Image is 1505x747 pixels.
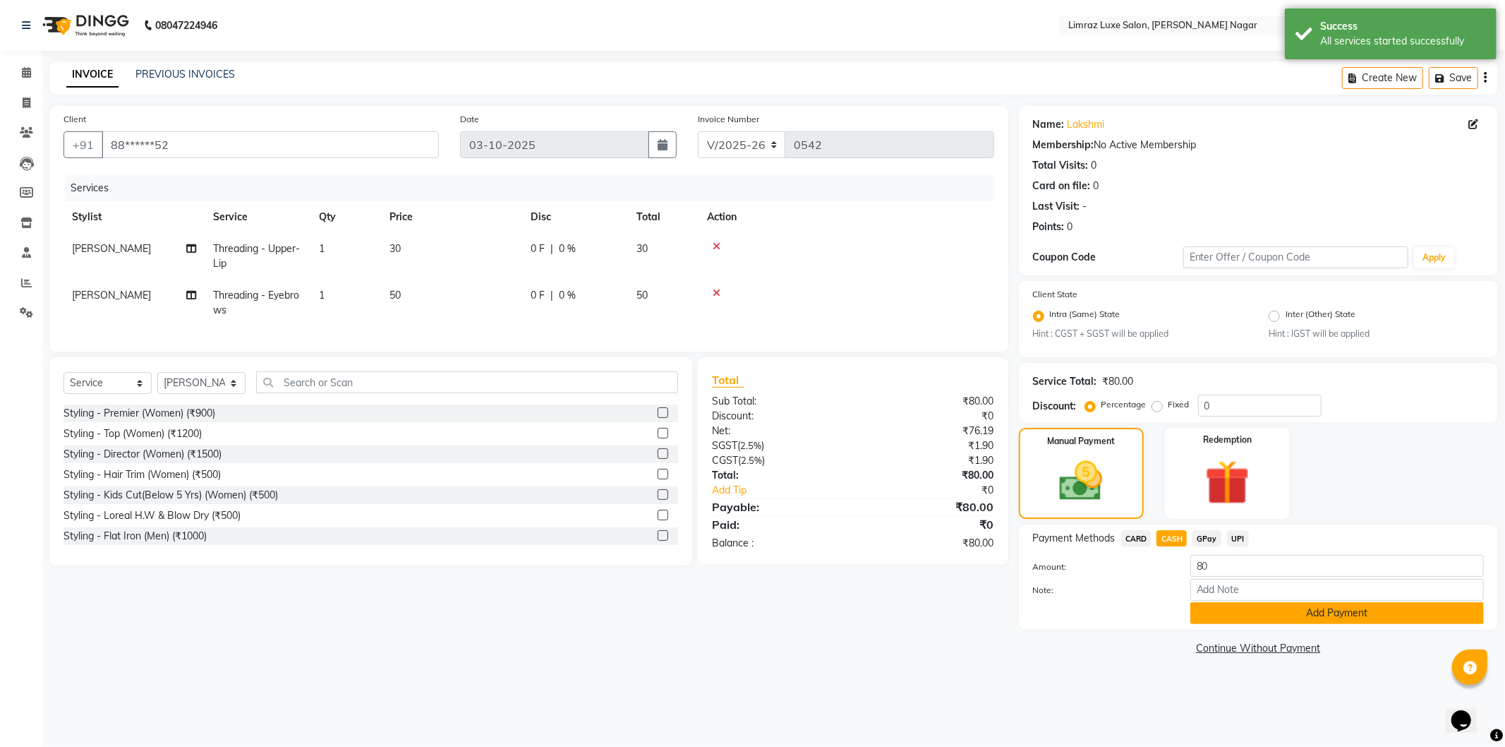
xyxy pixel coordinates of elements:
[389,289,401,301] span: 50
[1033,199,1080,214] div: Last Visit:
[1121,530,1152,546] span: CARD
[1203,434,1252,446] label: Redemption
[853,536,1005,551] div: ₹80.00
[1092,158,1097,173] div: 0
[64,447,222,462] div: Styling - Director (Women) (₹1500)
[878,483,1005,498] div: ₹0
[1033,328,1248,340] small: Hint : CGST + SGST will be applied
[701,409,853,424] div: Discount:
[1022,561,1180,573] label: Amount:
[36,6,133,45] img: logo
[1033,250,1183,265] div: Coupon Code
[319,289,325,301] span: 1
[550,288,553,303] span: |
[310,201,381,233] th: Qty
[1050,308,1120,325] label: Intra (Same) State
[1033,158,1089,173] div: Total Visits:
[701,536,853,551] div: Balance :
[1103,374,1134,389] div: ₹80.00
[712,439,737,452] span: SGST
[1429,67,1478,89] button: Save
[1446,691,1491,733] iframe: chat widget
[1033,138,1094,153] div: Membership:
[853,394,1005,409] div: ₹80.00
[135,68,235,80] a: PREVIOUS INVOICES
[389,242,401,255] span: 30
[1068,220,1073,234] div: 0
[1414,247,1454,268] button: Apply
[522,201,628,233] th: Disc
[1192,530,1221,546] span: GPay
[1269,328,1484,340] small: Hint : IGST will be applied
[213,242,300,270] span: Threading - Upper-Lip
[64,467,221,482] div: Styling - Hair Trim (Women) (₹500)
[531,241,545,256] span: 0 F
[701,516,853,533] div: Paid:
[712,454,738,467] span: CGST
[256,371,678,393] input: Search or Scan
[1227,530,1249,546] span: UPI
[1033,138,1484,153] div: No Active Membership
[531,288,545,303] span: 0 F
[636,289,648,301] span: 50
[64,131,103,158] button: +91
[64,488,278,503] div: Styling - Kids Cut(Below 5 Yrs) (Women) (₹500)
[64,529,207,544] div: Styling - Flat Iron (Men) (₹1000)
[205,201,310,233] th: Service
[1033,399,1077,414] div: Discount:
[1156,530,1187,546] span: CASH
[1033,220,1065,234] div: Points:
[1320,19,1486,34] div: Success
[701,424,853,438] div: Net:
[740,440,761,451] span: 2.5%
[698,113,759,126] label: Invoice Number
[64,406,215,421] div: Styling - Premier (Women) (₹900)
[1183,246,1409,268] input: Enter Offer / Coupon Code
[72,289,151,301] span: [PERSON_NAME]
[66,62,119,88] a: INVOICE
[1033,117,1065,132] div: Name:
[699,201,994,233] th: Action
[853,498,1005,515] div: ₹80.00
[1320,34,1486,49] div: All services started successfully
[64,426,202,441] div: Styling - Top (Women) (₹1200)
[701,498,853,515] div: Payable:
[853,453,1005,468] div: ₹1.90
[1022,641,1495,656] a: Continue Without Payment
[319,242,325,255] span: 1
[701,453,853,468] div: ( )
[1286,308,1355,325] label: Inter (Other) State
[853,516,1005,533] div: ₹0
[1068,117,1105,132] a: Lakshmi
[853,424,1005,438] div: ₹76.19
[701,394,853,409] div: Sub Total:
[64,508,241,523] div: Styling - Loreal H.W & Blow Dry (₹500)
[102,131,439,158] input: Search by Name/Mobile/Email/Code
[1190,579,1484,601] input: Add Note
[155,6,217,45] b: 08047224946
[853,468,1005,483] div: ₹80.00
[213,289,299,316] span: Threading - Eyebrows
[1033,531,1116,546] span: Payment Methods
[64,201,205,233] th: Stylist
[701,438,853,453] div: ( )
[853,409,1005,424] div: ₹0
[741,455,762,466] span: 2.5%
[559,241,576,256] span: 0 %
[701,468,853,483] div: Total:
[559,288,576,303] span: 0 %
[1342,67,1423,89] button: Create New
[1033,288,1078,301] label: Client State
[853,438,1005,453] div: ₹1.90
[1047,435,1115,448] label: Manual Payment
[65,175,1005,201] div: Services
[550,241,553,256] span: |
[381,201,522,233] th: Price
[72,242,151,255] span: [PERSON_NAME]
[1022,584,1180,597] label: Note:
[628,201,699,233] th: Total
[712,373,744,388] span: Total
[1101,398,1147,411] label: Percentage
[1191,455,1264,510] img: _gift.svg
[1190,602,1484,624] button: Add Payment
